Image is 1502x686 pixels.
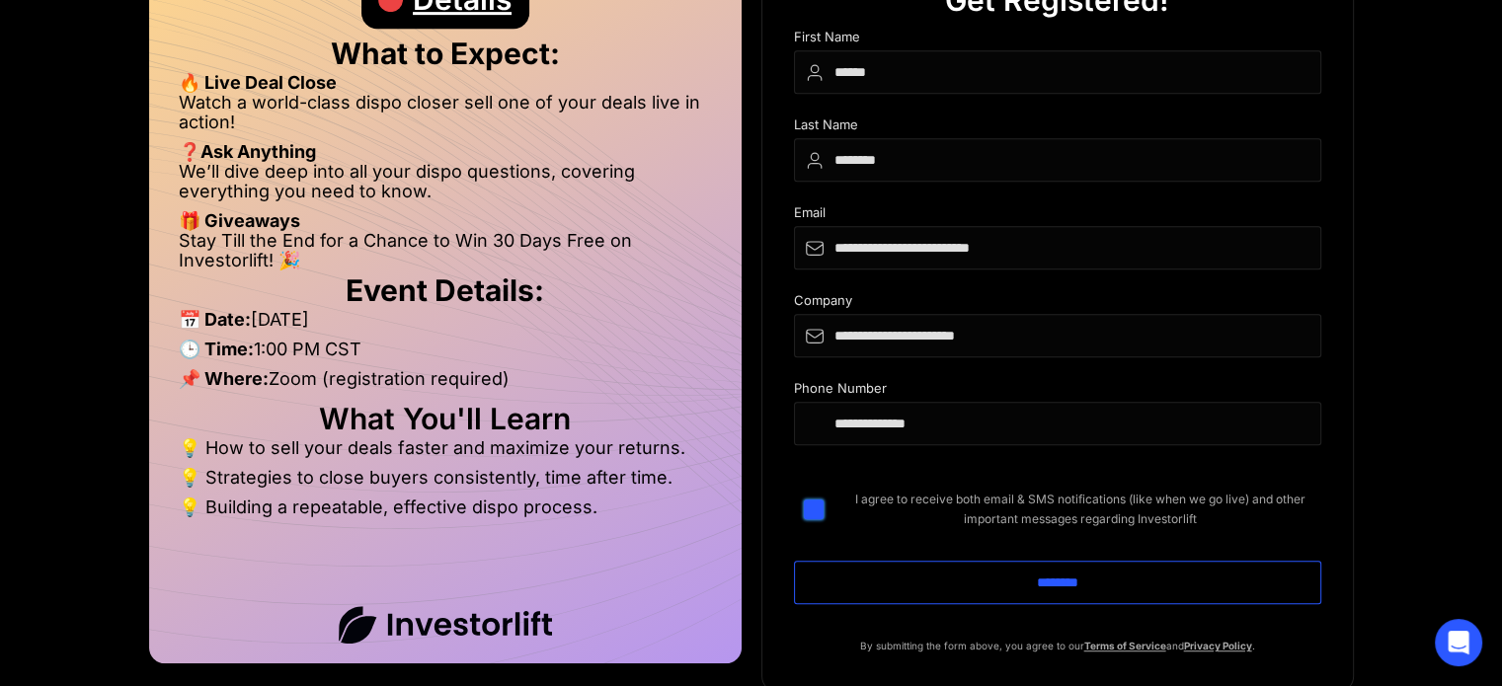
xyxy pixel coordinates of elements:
[179,339,254,359] strong: 🕒 Time:
[179,72,337,93] strong: 🔥 Live Deal Close
[179,369,712,399] li: Zoom (registration required)
[179,409,712,428] h2: What You'll Learn
[346,272,544,308] strong: Event Details:
[179,368,269,389] strong: 📌 Where:
[179,162,712,211] li: We’ll dive deep into all your dispo questions, covering everything you need to know.
[794,293,1321,314] div: Company
[794,30,1321,636] form: DIspo Day Main Form
[794,117,1321,138] div: Last Name
[1084,640,1166,651] a: Terms of Service
[179,340,712,369] li: 1:00 PM CST
[179,438,712,468] li: 💡 How to sell your deals faster and maximize your returns.
[179,93,712,142] li: Watch a world-class dispo closer sell one of your deals live in action!
[179,210,300,231] strong: 🎁 Giveaways
[179,309,251,330] strong: 📅 Date:
[179,141,316,162] strong: ❓Ask Anything
[794,205,1321,226] div: Email
[179,310,712,340] li: [DATE]
[1184,640,1252,651] a: Privacy Policy
[179,231,712,270] li: Stay Till the End for a Chance to Win 30 Days Free on Investorlift! 🎉
[794,636,1321,655] p: By submitting the form above, you agree to our and .
[1435,619,1482,666] div: Open Intercom Messenger
[794,30,1321,50] div: First Name
[179,468,712,497] li: 💡 Strategies to close buyers consistently, time after time.
[331,36,560,71] strong: What to Expect:
[179,497,712,517] li: 💡 Building a repeatable, effective dispo process.
[794,381,1321,402] div: Phone Number
[839,490,1321,529] span: I agree to receive both email & SMS notifications (like when we go live) and other important mess...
